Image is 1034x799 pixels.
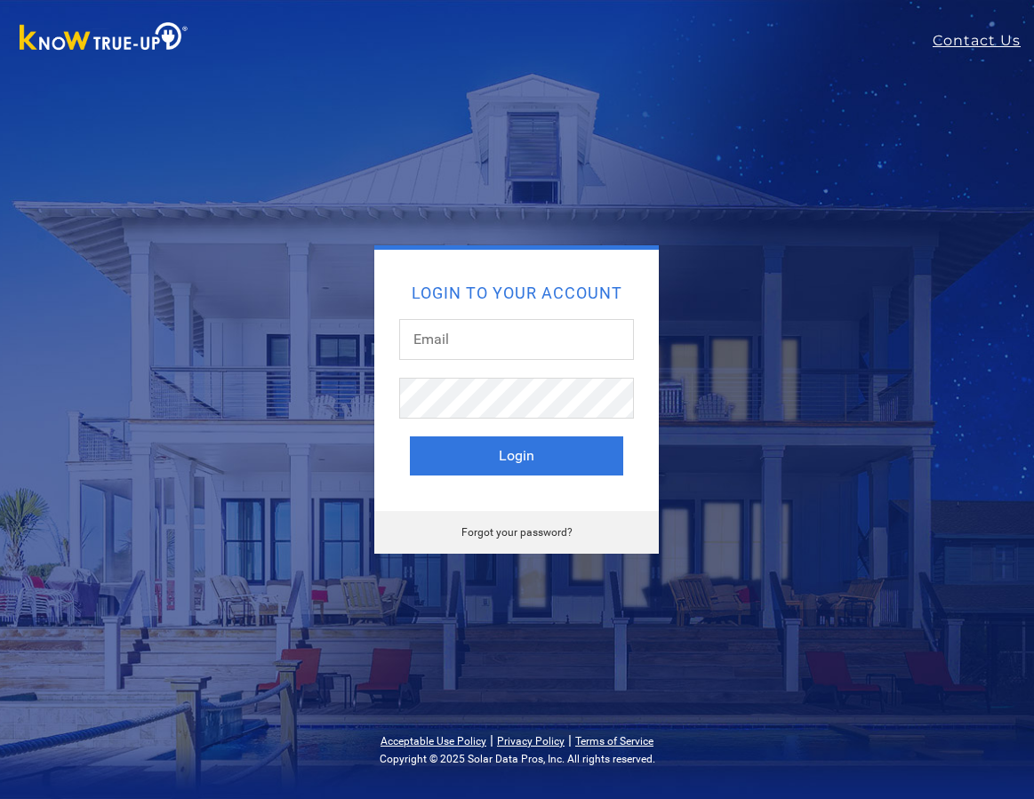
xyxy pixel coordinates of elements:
[490,731,493,748] span: |
[399,319,634,360] input: Email
[461,526,573,539] a: Forgot your password?
[410,436,623,475] button: Login
[575,735,653,747] a: Terms of Service
[933,30,1034,52] a: Contact Us
[381,735,486,747] a: Acceptable Use Policy
[497,735,565,747] a: Privacy Policy
[410,285,623,301] h2: Login to your account
[568,731,572,748] span: |
[11,19,197,59] img: Know True-Up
